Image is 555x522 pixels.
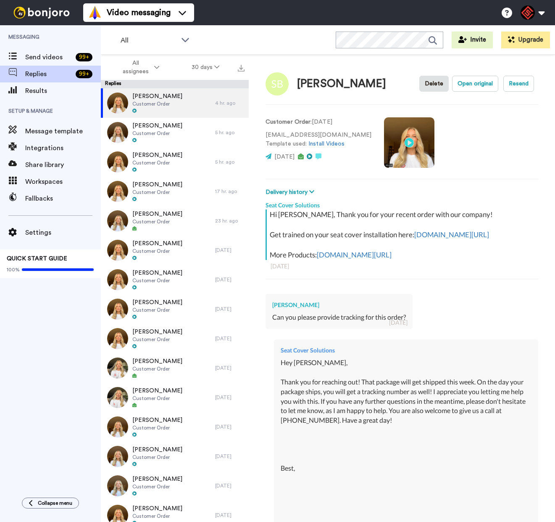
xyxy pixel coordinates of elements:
span: Customer Order [132,366,182,372]
span: Customer Order [132,189,182,196]
a: [PERSON_NAME]Customer Order[DATE] [101,442,249,471]
span: Customer Order [132,218,182,225]
span: Fallbacks [25,193,101,204]
p: [EMAIL_ADDRESS][DOMAIN_NAME] Template used: [266,131,371,148]
div: [DATE] [215,276,245,283]
button: Delivery history [266,188,317,197]
img: 67399500-55d2-4eab-b767-1f549c746439-thumb.jpg [107,240,128,261]
div: [PERSON_NAME] [272,301,406,309]
span: Workspaces [25,177,101,187]
span: [PERSON_NAME] [132,180,182,189]
div: [DATE] [215,453,245,460]
a: [PERSON_NAME]Customer Order[DATE] [101,353,249,383]
span: [PERSON_NAME] [132,92,182,101]
img: export.svg [238,65,245,72]
div: 5 hr. ago [215,129,245,136]
div: Seat Cover Solutions [266,197,538,209]
button: Upgrade [501,32,550,48]
span: Customer Order [132,336,182,343]
button: Resend [503,76,534,92]
div: 23 hr. ago [215,217,245,224]
span: Collapse menu [38,500,72,506]
a: [PERSON_NAME]Customer Order17 hr. ago [101,177,249,206]
div: Hi [PERSON_NAME], Thank you for your recent order with our company! Get trained on your seat cove... [270,209,536,260]
div: [DATE] [215,335,245,342]
span: Send videos [25,52,72,62]
div: [DATE] [215,394,245,401]
span: Customer Order [132,130,182,137]
button: All assignees [103,56,176,79]
span: Message template [25,126,101,136]
span: [PERSON_NAME] [132,475,182,483]
img: b16e17cf-ed54-4663-883d-5267cff4386d-thumb.jpg [107,122,128,143]
span: QUICK START GUIDE [7,256,67,262]
div: [DATE] [215,424,245,430]
span: [PERSON_NAME] [132,151,182,159]
div: [DATE] [215,482,245,489]
img: 81818109-b6b2-401b-b799-429fc35070ae-thumb.jpg [107,446,128,467]
span: [PERSON_NAME] [132,504,182,513]
span: Results [25,86,101,96]
img: b03c2c22-6a48-482b-bf23-d3052d6bd9f3-thumb.jpg [107,181,128,202]
span: [PERSON_NAME] [132,387,182,395]
button: Invite [452,32,493,48]
div: 4 hr. ago [215,100,245,106]
span: [PERSON_NAME] [132,298,182,307]
a: [PERSON_NAME]Customer Order[DATE] [101,471,249,501]
a: [PERSON_NAME]Customer Order5 hr. ago [101,118,249,147]
div: [DATE] [271,262,533,270]
span: Customer Order [132,307,182,313]
img: Image of Sean Barry [266,72,289,95]
span: Customer Order [132,454,182,461]
span: Customer Order [132,424,182,431]
div: 99 + [76,70,92,78]
a: [PERSON_NAME]Customer Order[DATE] [101,265,249,294]
img: 47f8ce9d-4074-403c-aa30-26990c70bacf-thumb.jpg [107,299,128,320]
a: Install Videos [308,141,345,147]
div: 5 hr. ago [215,159,245,165]
a: [PERSON_NAME]Customer Order4 hr. ago [101,88,249,118]
span: Customer Order [132,248,182,254]
img: 0347f727-b1cc-483f-856d-21d9f382fbbc-thumb.jpg [107,416,128,437]
span: All assignees [118,59,153,76]
span: Integrations [25,143,101,153]
a: [PERSON_NAME]Customer Order[DATE] [101,236,249,265]
a: [PERSON_NAME]Customer Order[DATE] [101,412,249,442]
span: Customer Order [132,395,182,402]
span: Customer Order [132,159,182,166]
button: Delete [419,76,449,92]
button: Open original [452,76,498,92]
span: Customer Order [132,101,182,107]
span: [PERSON_NAME] [132,357,182,366]
span: Customer Order [132,483,182,490]
img: d19811c7-2937-41f4-b058-6dbe87269fd1-thumb.jpg [107,151,128,172]
div: 99 + [76,53,92,61]
div: [PERSON_NAME] [297,78,386,90]
img: 44d2f8e0-d7c2-4046-90ac-c42796517c3b-thumb.jpg [107,328,128,349]
button: 30 days [176,60,236,75]
span: Video messaging [107,7,171,19]
span: [PERSON_NAME] [132,269,182,277]
a: [PERSON_NAME]Customer Order23 hr. ago [101,206,249,236]
span: Settings [25,228,101,238]
div: [DATE] [215,512,245,519]
p: : [DATE] [266,118,371,127]
img: 8be15c0c-c1cd-42da-8e47-bbfc9ea6e200-thumb.jpg [107,475,128,496]
img: 621f84f7-872d-4bd9-8bde-b5565161280b-thumb.jpg [107,387,128,408]
span: Replies [25,69,72,79]
div: [DATE] [215,306,245,313]
img: 2b905651-5b4c-4456-8a58-77f7de7354a2-thumb.jpg [107,269,128,290]
span: [PERSON_NAME] [132,416,182,424]
span: 100% [7,266,20,273]
span: [PERSON_NAME] [132,239,182,248]
span: Share library [25,160,101,170]
span: Customer Order [132,513,182,519]
div: [DATE] [215,365,245,371]
strong: Customer Order [266,119,310,125]
div: [DATE] [215,247,245,254]
span: [DATE] [274,154,295,160]
span: [PERSON_NAME] [132,328,182,336]
span: All [121,35,177,45]
button: Collapse menu [22,498,79,509]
